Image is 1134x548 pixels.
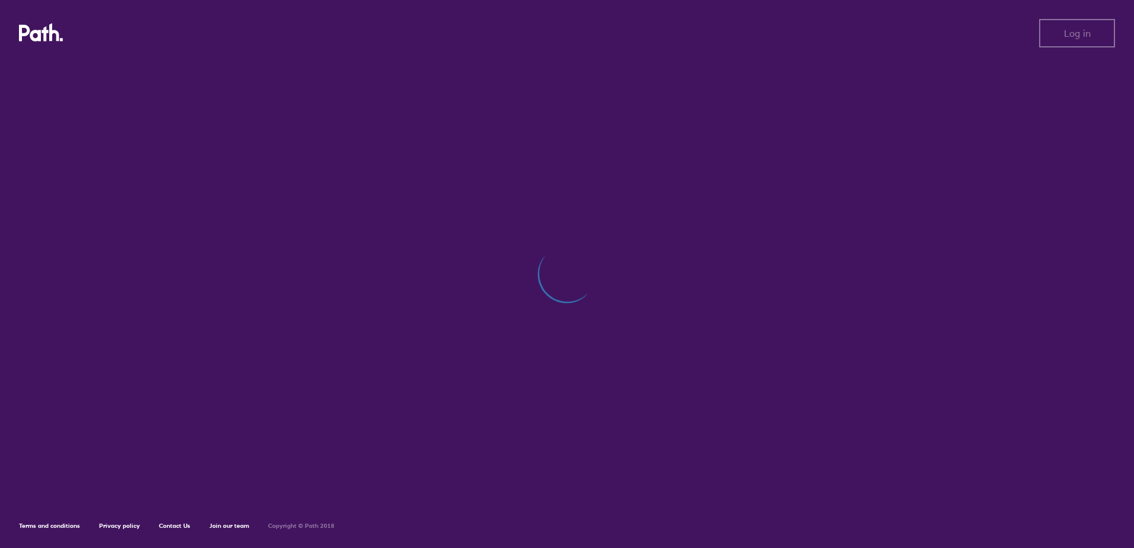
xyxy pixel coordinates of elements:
[268,522,335,530] h6: Copyright © Path 2018
[1064,28,1091,39] span: Log in
[1039,19,1115,47] button: Log in
[99,522,140,530] a: Privacy policy
[209,522,249,530] a: Join our team
[159,522,190,530] a: Contact Us
[19,522,80,530] a: Terms and conditions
